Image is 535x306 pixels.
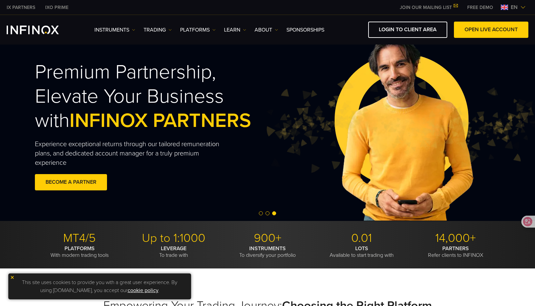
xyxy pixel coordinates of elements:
a: INFINOX MENU [462,4,498,11]
a: SPONSORSHIPS [286,26,324,34]
p: 0.01 [317,231,406,246]
p: Available to start trading with [317,245,406,258]
a: OPEN LIVE ACCOUNT [454,22,528,38]
a: INFINOX Logo [7,26,74,34]
a: BECOME A PARTNER [35,174,107,190]
span: Go to slide 3 [272,211,276,215]
strong: PLATFORMS [64,245,95,252]
p: 14,000+ [411,231,500,246]
a: cookie policy [128,287,159,294]
h2: Premium Partnership, Elevate Your Business with [35,60,281,133]
a: LOGIN TO CLIENT AREA [368,22,447,38]
strong: PARTNERS [442,245,469,252]
p: 900+ [223,231,312,246]
a: TRADING [144,26,172,34]
strong: LEVERAGE [161,245,186,252]
p: To diversify your portfolio [223,245,312,258]
a: ABOUT [255,26,278,34]
a: JOIN OUR MAILING LIST [395,5,462,10]
span: Go to slide 2 [266,211,269,215]
p: To trade with [129,245,218,258]
a: INFINOX [40,4,73,11]
span: INFINOX PARTNERS [69,109,251,133]
span: en [508,3,520,11]
p: With modern trading tools [35,245,124,258]
p: Refer clients to INFINOX [411,245,500,258]
p: Experience exceptional returns through our tailored remuneration plans, and dedicated account man... [35,140,232,167]
strong: INSTRUMENTS [249,245,286,252]
a: PLATFORMS [180,26,216,34]
a: Learn [224,26,246,34]
p: MT4/5 [35,231,124,246]
a: INFINOX [2,4,40,11]
strong: LOTS [355,245,368,252]
a: Instruments [94,26,135,34]
p: Up to 1:1000 [129,231,218,246]
span: Go to slide 1 [259,211,263,215]
p: This site uses cookies to provide you with a great user experience. By using [DOMAIN_NAME], you a... [12,277,188,296]
img: yellow close icon [10,275,15,280]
